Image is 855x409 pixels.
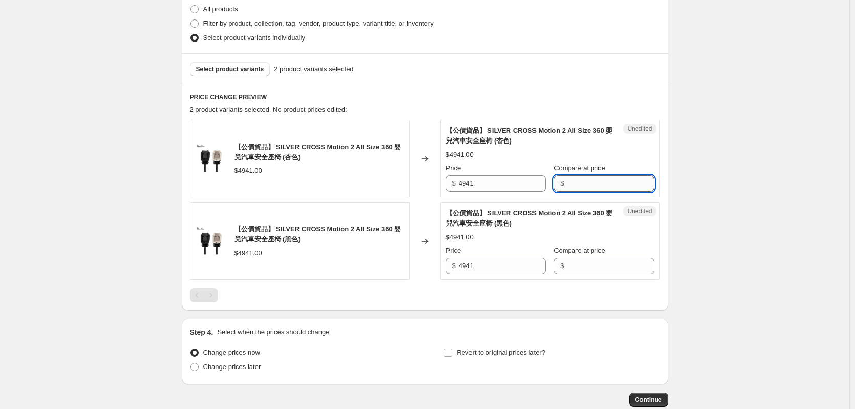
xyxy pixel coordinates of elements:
[446,164,461,172] span: Price
[452,262,456,270] span: $
[560,179,564,187] span: $
[196,144,226,174] img: 271_80x.jpg
[274,64,353,74] span: 2 product variants selected
[196,65,264,73] span: Select product variants
[627,207,652,215] span: Unedited
[203,5,238,13] span: All products
[627,125,652,133] span: Unedited
[190,288,218,302] nav: Pagination
[234,166,262,176] div: $4941.00
[452,179,456,187] span: $
[446,150,474,160] div: $4941.00
[554,164,605,172] span: Compare at price
[217,327,329,337] p: Select when the prices should change
[629,393,668,407] button: Continue
[554,247,605,254] span: Compare at price
[190,327,213,337] h2: Step 4.
[190,93,660,101] h6: PRICE CHANGE PREVIEW
[234,225,401,243] span: 【公價貨品】 SILVER CROSS Motion 2 All Size 360 嬰兒汽車安全座椅 (黑色)
[196,226,226,257] img: 271_80x.jpg
[446,209,613,227] span: 【公價貨品】 SILVER CROSS Motion 2 All Size 360 嬰兒汽車安全座椅 (黑色)
[446,247,461,254] span: Price
[446,232,474,242] div: $4941.00
[635,396,662,404] span: Continue
[203,349,260,356] span: Change prices now
[234,143,401,161] span: 【公價貨品】 SILVER CROSS Motion 2 All Size 360 嬰兒汽車安全座椅 (杏色)
[234,248,262,258] div: $4941.00
[560,262,564,270] span: $
[203,34,305,42] span: Select product variants individually
[203,363,261,371] span: Change prices later
[446,127,613,145] span: 【公價貨品】 SILVER CROSS Motion 2 All Size 360 嬰兒汽車安全座椅 (杏色)
[203,19,434,27] span: Filter by product, collection, tag, vendor, product type, variant title, or inventory
[457,349,545,356] span: Revert to original prices later?
[190,106,347,113] span: 2 product variants selected. No product prices edited:
[190,62,270,76] button: Select product variants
